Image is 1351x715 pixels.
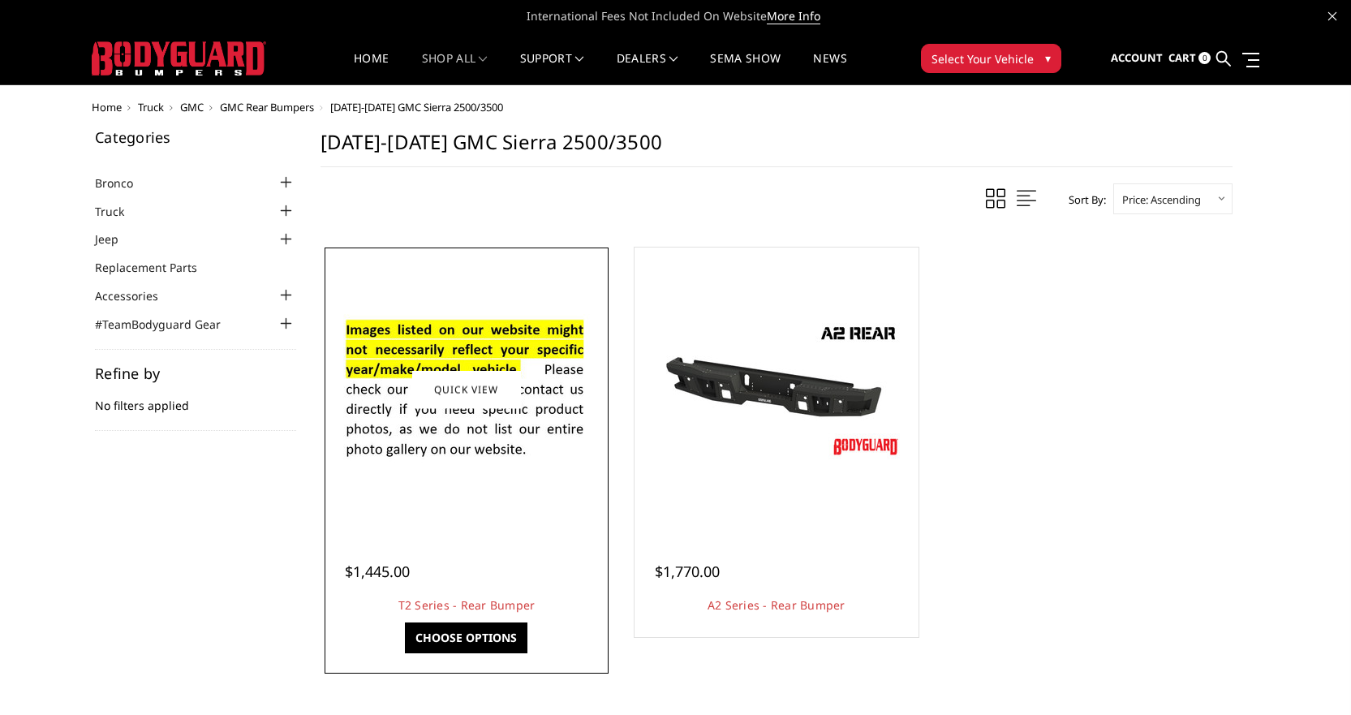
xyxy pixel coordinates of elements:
[398,597,536,613] a: T2 Series - Rear Bumper
[354,53,389,84] a: Home
[345,562,410,581] span: $1,445.00
[92,100,122,114] a: Home
[92,41,266,75] img: BODYGUARD BUMPERS
[95,130,296,144] h5: Categories
[639,252,914,528] a: A2 Series - Rear Bumper A2 Series - Rear Bumper
[95,230,139,248] a: Jeep
[405,622,527,653] a: Choose Options
[932,50,1034,67] span: Select Your Vehicle
[921,44,1061,73] button: Select Your Vehicle
[1168,37,1211,80] a: Cart 0
[1198,52,1211,64] span: 0
[1168,50,1196,65] span: Cart
[708,597,845,613] a: A2 Series - Rear Bumper
[1060,187,1106,212] label: Sort By:
[95,316,241,333] a: #TeamBodyguard Gear
[95,287,179,304] a: Accessories
[422,53,488,84] a: shop all
[520,53,584,84] a: Support
[813,53,846,84] a: News
[330,100,503,114] span: [DATE]-[DATE] GMC Sierra 2500/3500
[95,174,153,192] a: Bronco
[617,53,678,84] a: Dealers
[220,100,314,114] a: GMC Rear Bumpers
[180,100,204,114] a: GMC
[767,8,820,24] a: More Info
[95,259,217,276] a: Replacement Parts
[710,53,781,84] a: SEMA Show
[95,366,296,431] div: No filters applied
[412,370,521,408] a: Quick view
[1111,50,1163,65] span: Account
[321,130,1233,167] h1: [DATE]-[DATE] GMC Sierra 2500/3500
[95,203,144,220] a: Truck
[1045,50,1051,67] span: ▾
[138,100,164,114] a: Truck
[1111,37,1163,80] a: Account
[329,252,605,528] a: T2 Series - Rear Bumper T2 Series - Rear Bumper
[655,562,720,581] span: $1,770.00
[95,366,296,381] h5: Refine by
[337,301,596,478] img: T2 Series - Rear Bumper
